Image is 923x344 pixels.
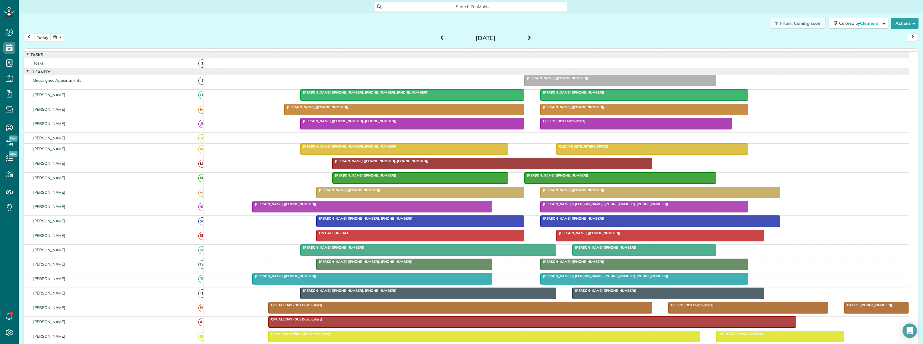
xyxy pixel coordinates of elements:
[198,260,206,269] span: TW
[524,50,537,55] span: 12pm
[198,289,206,298] span: TD
[460,50,474,55] span: 11am
[716,332,763,336] span: TATTOO REMOVAL 3:15 PM
[198,145,206,153] span: KB
[780,50,791,55] span: 4pm
[32,204,67,209] span: [PERSON_NAME]
[829,18,888,29] button: Colored byCleaners
[300,245,365,250] span: [PERSON_NAME] ([PHONE_NUMBER])
[29,69,53,74] span: Cleaners
[32,291,67,295] span: [PERSON_NAME]
[32,233,67,238] span: [PERSON_NAME]
[300,144,397,148] span: [PERSON_NAME] ([PHONE_NUMBER], [PHONE_NUMBER])
[32,92,67,97] span: [PERSON_NAME]
[34,33,51,41] button: today
[300,288,397,293] span: [PERSON_NAME] ([PHONE_NUMBER], [PHONE_NUMBER])
[316,260,413,264] span: [PERSON_NAME] ([PHONE_NUMBER], [PHONE_NUMBER])
[540,119,586,123] span: OFF PM (Dk's Dustbusters)
[198,232,206,240] span: SM
[32,247,67,252] span: [PERSON_NAME]
[794,21,821,26] span: Coming soon
[332,159,429,163] span: [PERSON_NAME] ([PHONE_NUMBER], [PHONE_NUMBER])
[198,77,206,85] span: !
[198,91,206,99] span: EM
[300,90,429,94] span: [PERSON_NAME] ([PHONE_NUMBER], [PHONE_NUMBER], [PHONE_NUMBER])
[524,76,589,80] span: [PERSON_NAME] ([PHONE_NUMBER])
[198,174,206,182] span: MT
[572,245,637,250] span: [PERSON_NAME] ([PHONE_NUMBER])
[556,144,608,148] span: CLEAN DUSTBUSTERS OFFICE
[198,275,206,283] span: TP
[540,90,605,94] span: [PERSON_NAME] ([PHONE_NUMBER])
[268,332,331,336] span: Dustbusters Office (Dk's Dustbusters)
[540,202,668,206] span: [PERSON_NAME] & [PERSON_NAME] ([PHONE_NUMBER], [PHONE_NUMBER])
[32,319,67,324] span: [PERSON_NAME]
[268,303,323,307] span: OFF ALL DAY (Dk's Dustbusters)
[891,18,918,29] button: Actions
[32,334,67,339] span: [PERSON_NAME]
[32,218,67,223] span: [PERSON_NAME]
[198,217,206,225] span: SB
[198,160,206,168] span: LF
[860,21,879,26] span: Cleaners
[32,61,45,65] span: Tasks
[332,173,397,177] span: [PERSON_NAME] ([PHONE_NUMBER])
[540,188,605,192] span: [PERSON_NAME] ([PHONE_NUMBER])
[268,50,279,55] span: 8am
[9,151,18,157] span: New
[316,216,413,221] span: [PERSON_NAME] ([PHONE_NUMBER], [PHONE_NUMBER])
[198,203,206,211] span: NN
[198,304,206,312] span: PB
[902,323,917,338] div: Open Intercom Messenger
[198,189,206,197] span: MB
[300,119,397,123] span: [PERSON_NAME] ([PHONE_NUMBER], [PHONE_NUMBER])
[32,121,67,126] span: [PERSON_NAME]
[198,59,206,68] span: T
[268,317,323,321] span: OFF ALL DAY (Dk's Dustbusters)
[716,50,727,55] span: 3pm
[316,188,381,192] span: [PERSON_NAME] ([PHONE_NUMBER])
[668,303,714,307] span: OFF PM (Dk's Dustbusters)
[29,52,44,57] span: Tasks
[204,50,216,55] span: 7am
[32,305,67,310] span: [PERSON_NAME]
[839,21,880,26] span: Colored by
[198,333,206,341] span: SH
[252,274,317,278] span: [PERSON_NAME] ([PHONE_NUMBER])
[524,173,589,177] span: [PERSON_NAME] ([PHONE_NUMBER])
[32,107,67,112] span: [PERSON_NAME]
[540,105,605,109] span: [PERSON_NAME] ([PHONE_NUMBER])
[32,146,67,151] span: [PERSON_NAME]
[198,246,206,254] span: SP
[540,260,605,264] span: [PERSON_NAME] ([PHONE_NUMBER])
[198,106,206,114] span: HC
[32,161,67,166] span: [PERSON_NAME]
[9,135,18,142] span: New
[252,202,317,206] span: [PERSON_NAME] ([PHONE_NUMBER])
[572,288,637,293] span: [PERSON_NAME] ([PHONE_NUMBER])
[32,190,67,195] span: [PERSON_NAME]
[588,50,599,55] span: 1pm
[32,262,67,266] span: [PERSON_NAME]
[907,33,918,41] button: next
[198,318,206,326] span: AK
[32,135,67,140] span: [PERSON_NAME]
[540,216,605,221] span: [PERSON_NAME] ([PHONE_NUMBER])
[284,105,349,109] span: [PERSON_NAME] ([PHONE_NUMBER])
[448,35,523,41] h2: [DATE]
[540,274,668,278] span: [PERSON_NAME] & [PERSON_NAME] ([PHONE_NUMBER], [PHONE_NUMBER])
[23,33,35,41] button: prev
[32,276,67,281] span: [PERSON_NAME]
[198,134,206,142] span: JR
[396,50,410,55] span: 10am
[780,21,793,26] span: Filters:
[652,50,663,55] span: 2pm
[332,50,343,55] span: 9am
[32,78,82,83] span: Unassigned Appointments
[32,175,67,180] span: [PERSON_NAME]
[198,120,206,128] span: JB
[556,231,621,235] span: [PERSON_NAME] ([PHONE_NUMBER])
[316,231,349,235] span: ON CALL ON CALL
[844,50,855,55] span: 5pm
[844,303,892,307] span: BAHEP ([PHONE_NUMBER])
